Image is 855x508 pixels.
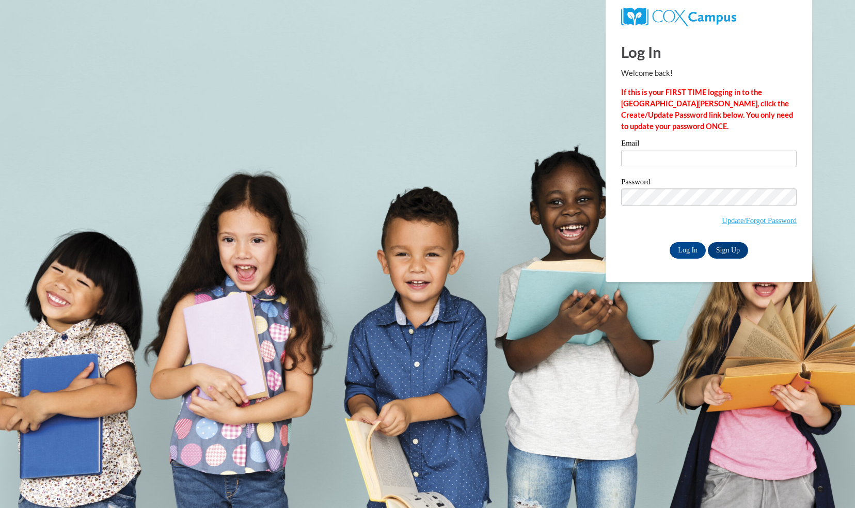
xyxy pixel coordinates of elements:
[621,68,797,79] p: Welcome back!
[621,139,797,150] label: Email
[708,242,748,259] a: Sign Up
[670,242,706,259] input: Log In
[621,178,797,188] label: Password
[621,8,736,26] img: COX Campus
[621,41,797,62] h1: Log In
[621,88,793,131] strong: If this is your FIRST TIME logging in to the [GEOGRAPHIC_DATA][PERSON_NAME], click the Create/Upd...
[722,216,797,225] a: Update/Forgot Password
[621,12,736,21] a: COX Campus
